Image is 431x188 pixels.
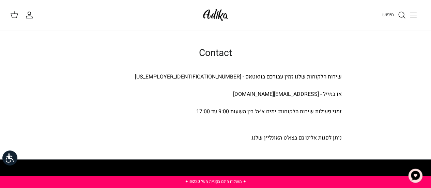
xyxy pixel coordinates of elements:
div: או במייל - [EMAIL_ADDRESS][DOMAIN_NAME] [90,90,342,99]
img: Adika IL [201,7,230,23]
a: חיפוש [382,11,406,19]
a: החשבון שלי [25,11,36,19]
span: חיפוש [382,11,394,18]
div: שירות הלקוחות שלנו זמין עבורכם בוואטאפ - [US_EMPLOYER_IDENTIFICATION_NUMBER] [90,73,342,82]
a: ✦ משלוח חינם בקנייה מעל ₪220 ✦ [185,178,246,185]
h1: Contact [90,47,342,59]
button: Toggle menu [406,8,421,23]
button: צ'אט [405,165,426,186]
div: ניתן לפנות אלינו גם בצא'ט האונליין שלנו. [90,134,342,143]
div: זמני פעילות שירות הלקוחות: ימים א׳-ה׳ בין השעות 9:00 עד 17:00 [90,107,342,116]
